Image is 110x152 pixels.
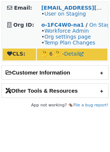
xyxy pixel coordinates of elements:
span: • [41,11,86,17]
h2: Customer Information [2,66,108,79]
strong: Email: [14,5,32,11]
a: o-1FC4W0-na1 [41,22,84,28]
a: Detail [64,51,84,57]
strong: / [86,22,88,28]
strong: Org ID: [13,22,34,28]
td: 🤔 6 🤔 - [37,49,107,60]
strong: CLS: [7,51,25,57]
h2: Other Tools & Resources [2,84,108,98]
span: • • • [41,28,95,46]
footer: App not working? 🪳 [1,102,109,109]
a: Workforce Admin [44,28,89,34]
a: Temp Plan Changes [44,40,95,46]
a: Org settings page [44,34,91,40]
a: User on Staging [44,11,86,17]
a: File a bug report! [73,103,109,108]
